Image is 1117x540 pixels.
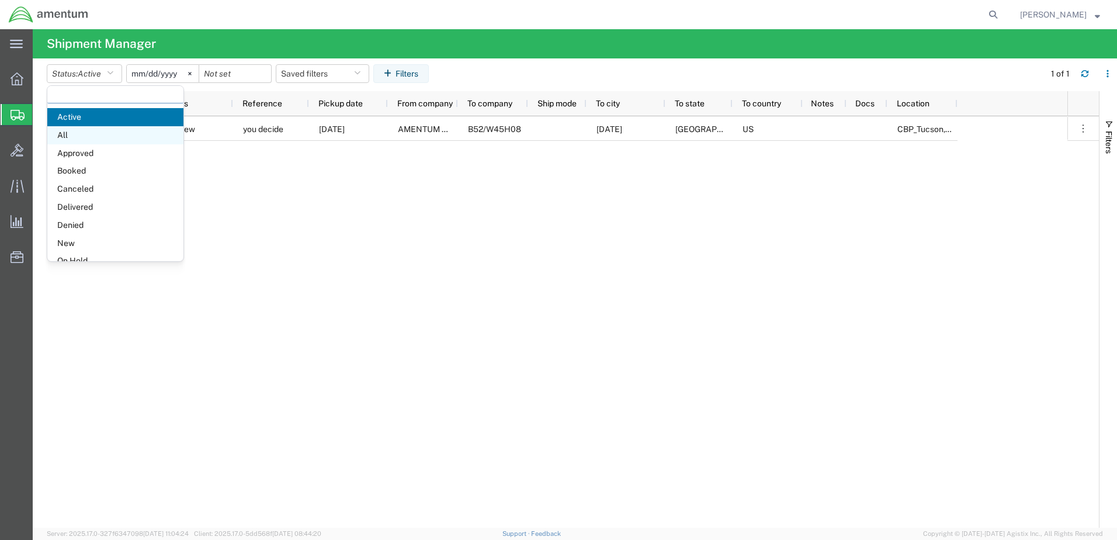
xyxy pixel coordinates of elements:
span: Reference [242,99,282,108]
span: To company [467,99,512,108]
span: [DATE] 11:04:24 [143,530,189,537]
span: CORPUS CHRISTI [596,124,622,134]
a: Support [502,530,532,537]
span: 08/18/2025 [319,124,345,134]
span: To country [742,99,781,108]
span: To state [675,99,705,108]
span: US [743,124,754,134]
input: Not set [199,65,271,82]
span: Server: 2025.17.0-327f6347098 [47,530,189,537]
span: Ship mode [537,99,577,108]
span: TX [675,124,759,134]
span: On Hold [47,252,183,270]
button: Saved filters [276,64,369,83]
span: Approved [47,144,183,162]
h4: Shipment Manager [47,29,156,58]
span: B52/W45H08 [468,124,521,134]
span: Judy Lackie [1020,8,1087,21]
span: Notes [811,99,834,108]
span: Delivered [47,198,183,216]
span: Active [78,69,101,78]
button: [PERSON_NAME] [1019,8,1101,22]
a: Feedback [531,530,561,537]
button: Status:Active [47,64,122,83]
input: Not set [127,65,199,82]
div: 1 of 1 [1051,68,1071,80]
span: Pickup date [318,99,363,108]
span: Denied [47,216,183,234]
span: From company [397,99,453,108]
img: logo [8,6,89,23]
span: Filters [1104,131,1113,154]
button: Filters [373,64,429,83]
span: CBP_Tucson, AZ_WTU [897,124,1031,134]
span: Active [47,108,183,126]
span: Docs [855,99,875,108]
span: Copyright © [DATE]-[DATE] Agistix Inc., All Rights Reserved [923,529,1103,539]
span: To city [596,99,620,108]
span: [DATE] 08:44:20 [272,530,321,537]
span: you decide [243,124,283,134]
span: Booked [47,162,183,180]
span: New [47,234,183,252]
span: Client: 2025.17.0-5dd568f [194,530,321,537]
span: AMENTUM SERVICES [398,124,481,134]
span: New [178,117,195,141]
span: All [47,126,183,144]
span: Location [897,99,929,108]
span: Canceled [47,180,183,198]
